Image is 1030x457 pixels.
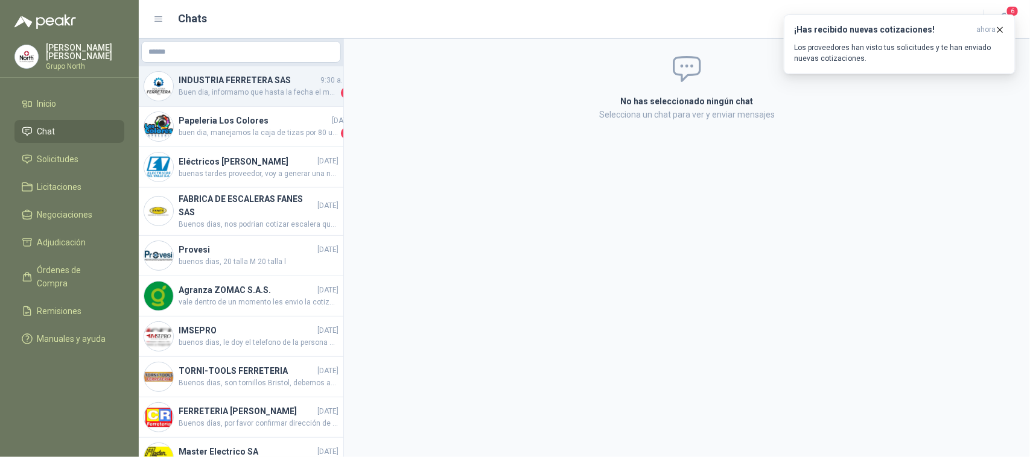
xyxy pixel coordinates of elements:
[144,153,173,181] img: Company Logo
[37,97,57,110] span: Inicio
[317,365,339,377] span: [DATE]
[179,155,315,168] h4: Eléctricos [PERSON_NAME]
[144,322,173,351] img: Company Logo
[14,327,124,350] a: Manuales y ayuda
[139,188,343,236] a: Company LogoFABRICA DE ESCALERAS FANES SAS[DATE]Buenos dias, nos podrian cotizar escalera que alc...
[139,317,343,357] a: Company LogoIMSEPRO[DATE]buenos dias, le doy el telefono de la persona de SSA para que nos puedas...
[15,45,38,68] img: Company Logo
[341,87,353,99] span: 1
[179,418,339,429] span: Buenos días, por favor confirmar dirección de entrega. El mensajero fue a entregar en [GEOGRAPHIC...
[139,107,343,147] a: Company LogoPapeleria Los Colores[DATE]buen dia, manejamos la caja de tizas por 80 unds1
[179,405,315,418] h4: FERRETERIA [PERSON_NAME]
[332,115,353,127] span: [DATE]
[1006,5,1019,17] span: 6
[139,397,343,438] a: Company LogoFERRETERIA [PERSON_NAME][DATE]Buenos días, por favor confirmar dirección de entrega. ...
[317,156,339,167] span: [DATE]
[14,231,124,254] a: Adjudicación
[317,285,339,296] span: [DATE]
[317,244,339,256] span: [DATE]
[144,72,173,101] img: Company Logo
[317,325,339,336] span: [DATE]
[179,168,339,180] span: buenas tardes proveedor, voy a generar una nueva solicitud de amarras negras, por favor estar pen...
[994,8,1016,30] button: 6
[144,197,173,225] img: Company Logo
[317,200,339,212] span: [DATE]
[794,25,971,35] h3: ¡Has recibido nuevas cotizaciones!
[179,87,339,99] span: Buen dia, informamo que hasta la fecha el material aun sigue agotado!
[179,283,315,297] h4: Agranza ZOMAC S.A.S.
[179,337,339,348] span: buenos dias, le doy el telefono de la persona de SSA para que nos puedas visitar y cotizar. [PERS...
[37,304,82,318] span: Remisiones
[144,112,173,141] img: Company Logo
[179,127,339,139] span: buen dia, manejamos la caja de tizas por 80 unds
[144,282,173,310] img: Company Logo
[179,297,339,308] span: vale dentro de un momento les envio la cotización
[179,74,318,87] h4: INDUSTRIA FERRETERA SAS
[37,263,113,290] span: Órdenes de Compra
[179,192,315,219] h4: FABRICA DE ESCALERAS FANES SAS
[341,127,353,139] span: 1
[14,175,124,198] a: Licitaciones
[179,377,339,389] span: Buenos dias, son tornillos Bristol, debemos actualizar la descripcion. quedo atenta a la cotizacion.
[14,92,124,115] a: Inicio
[37,180,82,194] span: Licitaciones
[14,14,76,29] img: Logo peakr
[794,42,1005,64] p: Los proveedores han visto tus solicitudes y te han enviado nuevas cotizaciones.
[37,236,86,249] span: Adjudicación
[139,276,343,317] a: Company LogoAgranza ZOMAC S.A.S.[DATE]vale dentro de un momento les envio la cotización
[37,153,79,166] span: Solicitudes
[179,243,315,256] h4: Provesi
[144,241,173,270] img: Company Logo
[179,10,208,27] h1: Chats
[37,208,93,221] span: Negociaciones
[14,148,124,171] a: Solicitudes
[179,219,339,230] span: Buenos dias, nos podrian cotizar escalera que alcance una altura total de 4 metros
[14,259,124,295] a: Órdenes de Compra
[477,95,898,108] h2: No has seleccionado ningún chat
[37,125,56,138] span: Chat
[179,364,315,377] h4: TORNI-TOOLS FERRETERIA
[784,14,1016,74] button: ¡Has recibido nuevas cotizaciones!ahora Los proveedores han visto tus solicitudes y te han enviad...
[46,63,124,70] p: Grupo North
[179,256,339,268] span: buenos dias, 20 talla M 20 talla l
[179,324,315,337] h4: IMSEPRO
[139,147,343,188] a: Company LogoEléctricos [PERSON_NAME][DATE]buenas tardes proveedor, voy a generar una nueva solici...
[14,300,124,323] a: Remisiones
[139,357,343,397] a: Company LogoTORNI-TOOLS FERRETERIA[DATE]Buenos dias, son tornillos Bristol, debemos actualizar la...
[477,108,898,121] p: Selecciona un chat para ver y enviar mensajes
[14,120,124,143] a: Chat
[14,203,124,226] a: Negociaciones
[37,332,106,345] span: Manuales y ayuda
[139,66,343,107] a: Company LogoINDUSTRIA FERRETERA SAS9:30 a. m.Buen dia, informamo que hasta la fecha el material a...
[139,236,343,276] a: Company LogoProvesi[DATE]buenos dias, 20 talla M 20 talla l
[144,362,173,391] img: Company Logo
[144,403,173,432] img: Company Logo
[320,75,353,86] span: 9:30 a. m.
[46,43,124,60] p: [PERSON_NAME] [PERSON_NAME]
[317,406,339,417] span: [DATE]
[976,25,996,35] span: ahora
[179,114,329,127] h4: Papeleria Los Colores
